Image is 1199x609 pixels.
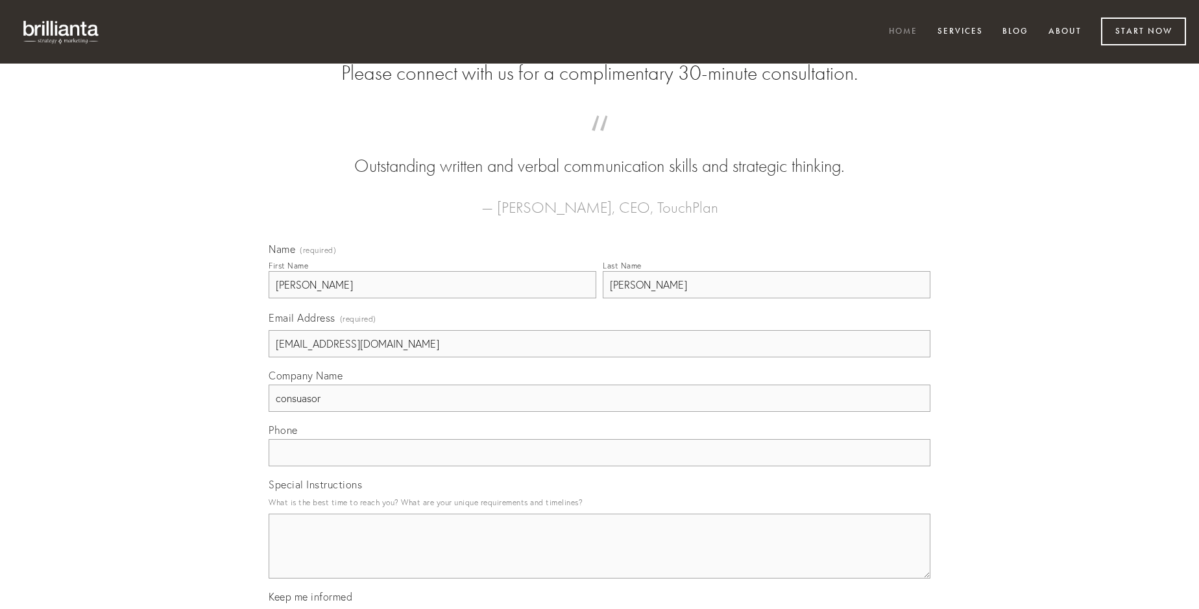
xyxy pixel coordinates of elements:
[269,243,295,256] span: Name
[994,21,1037,43] a: Blog
[603,261,642,270] div: Last Name
[13,13,110,51] img: brillianta - research, strategy, marketing
[269,494,930,511] p: What is the best time to reach you? What are your unique requirements and timelines?
[1101,18,1186,45] a: Start Now
[269,590,352,603] span: Keep me informed
[289,128,910,179] blockquote: Outstanding written and verbal communication skills and strategic thinking.
[289,128,910,154] span: “
[269,311,335,324] span: Email Address
[340,310,376,328] span: (required)
[880,21,926,43] a: Home
[269,261,308,270] div: First Name
[269,424,298,436] span: Phone
[269,478,362,491] span: Special Instructions
[1040,21,1090,43] a: About
[269,369,343,382] span: Company Name
[929,21,991,43] a: Services
[269,61,930,86] h2: Please connect with us for a complimentary 30-minute consultation.
[289,179,910,221] figcaption: — [PERSON_NAME], CEO, TouchPlan
[300,246,336,254] span: (required)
